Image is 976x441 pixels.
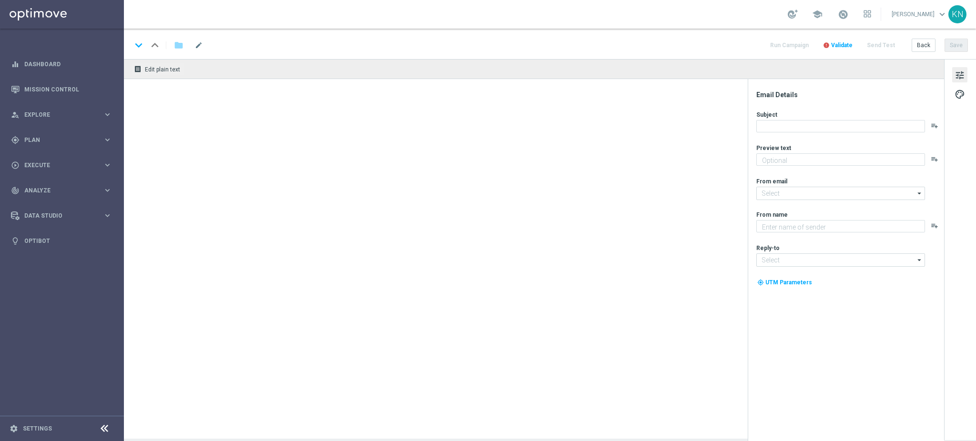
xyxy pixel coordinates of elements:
[10,111,112,119] button: person_search Explore keyboard_arrow_right
[812,9,823,20] span: school
[174,40,183,51] i: folder
[756,244,780,252] label: Reply-to
[24,137,103,143] span: Plan
[756,253,925,267] input: Select
[955,69,965,81] span: tune
[952,67,967,82] button: tune
[24,112,103,118] span: Explore
[891,7,948,21] a: [PERSON_NAME]keyboard_arrow_down
[103,160,112,170] i: keyboard_arrow_right
[931,222,938,230] button: playlist_add
[831,42,853,49] span: Validate
[756,187,925,200] input: Select
[948,5,966,23] div: KN
[24,51,112,77] a: Dashboard
[10,212,112,220] button: Data Studio keyboard_arrow_right
[11,110,103,119] div: Explore
[10,187,112,194] button: track_changes Analyze keyboard_arrow_right
[823,42,830,49] i: error
[24,77,112,102] a: Mission Control
[756,144,791,152] label: Preview text
[11,77,112,102] div: Mission Control
[10,237,112,245] button: lightbulb Optibot
[945,39,968,52] button: Save
[11,186,103,195] div: Analyze
[756,178,787,185] label: From email
[915,254,925,266] i: arrow_drop_down
[24,162,103,168] span: Execute
[23,426,52,431] a: Settings
[11,51,112,77] div: Dashboard
[931,122,938,130] button: playlist_add
[10,424,18,433] i: settings
[11,136,103,144] div: Plan
[24,228,112,253] a: Optibot
[955,88,965,100] span: palette
[134,65,142,73] i: receipt
[822,39,854,52] button: error Validate
[11,136,20,144] i: gps_fixed
[103,135,112,144] i: keyboard_arrow_right
[145,66,180,73] span: Edit plain text
[937,9,947,20] span: keyboard_arrow_down
[103,110,112,119] i: keyboard_arrow_right
[10,136,112,144] button: gps_fixed Plan keyboard_arrow_right
[103,211,112,220] i: keyboard_arrow_right
[10,60,112,68] button: equalizer Dashboard
[756,211,788,219] label: From name
[912,39,935,52] button: Back
[952,86,967,101] button: palette
[11,161,20,170] i: play_circle_outline
[757,279,764,286] i: my_location
[756,111,777,119] label: Subject
[11,110,20,119] i: person_search
[24,213,103,219] span: Data Studio
[915,187,925,200] i: arrow_drop_down
[756,90,943,99] div: Email Details
[10,86,112,93] button: Mission Control
[132,38,146,52] i: keyboard_arrow_down
[103,186,112,195] i: keyboard_arrow_right
[194,41,203,50] span: mode_edit
[24,188,103,193] span: Analyze
[10,161,112,169] button: play_circle_outline Execute keyboard_arrow_right
[756,277,813,288] button: my_location UTM Parameters
[11,186,20,195] i: track_changes
[11,237,20,245] i: lightbulb
[11,60,20,69] i: equalizer
[931,155,938,163] button: playlist_add
[11,228,112,253] div: Optibot
[765,279,812,286] span: UTM Parameters
[11,161,103,170] div: Execute
[11,211,103,220] div: Data Studio
[173,38,184,53] button: folder
[132,63,184,75] button: receipt Edit plain text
